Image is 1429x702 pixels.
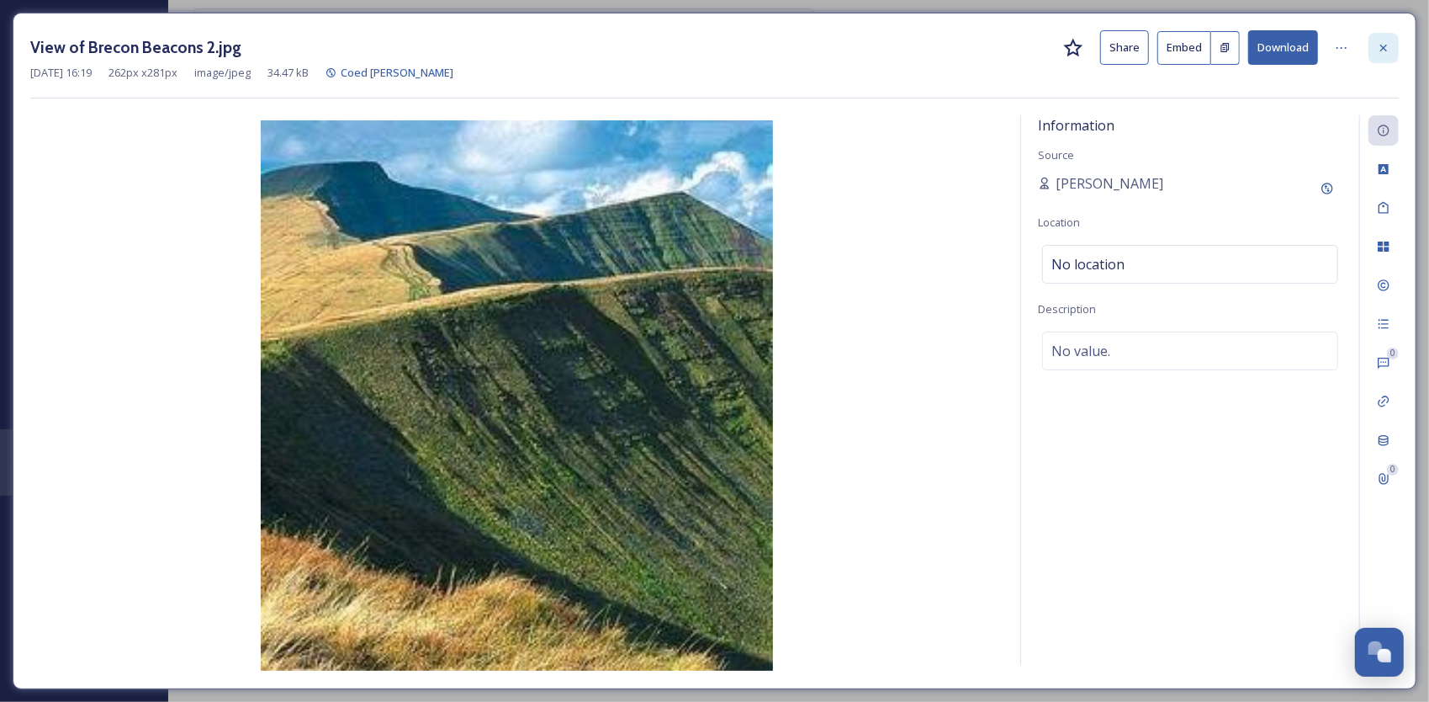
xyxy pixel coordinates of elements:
span: No value. [1051,341,1110,361]
span: image/jpeg [194,65,251,81]
div: 0 [1387,464,1399,476]
span: [DATE] 16:19 [30,65,92,81]
span: Location [1038,215,1080,230]
div: 0 [1387,348,1399,359]
button: Open Chat [1355,628,1404,677]
span: Description [1038,301,1096,316]
span: Source [1038,147,1074,162]
img: View%20of%20Brecon%20Beacons%202.jpg [30,120,1003,671]
h3: View of Brecon Beacons 2.jpg [30,35,241,60]
span: 262 px x 281 px [108,65,177,81]
span: [PERSON_NAME] [1056,173,1163,194]
button: Share [1100,30,1149,65]
span: Coed [PERSON_NAME] [341,65,453,80]
span: No location [1051,254,1125,274]
button: Download [1248,30,1318,65]
span: 34.47 kB [267,65,309,81]
button: Embed [1157,31,1211,65]
span: Information [1038,116,1114,135]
